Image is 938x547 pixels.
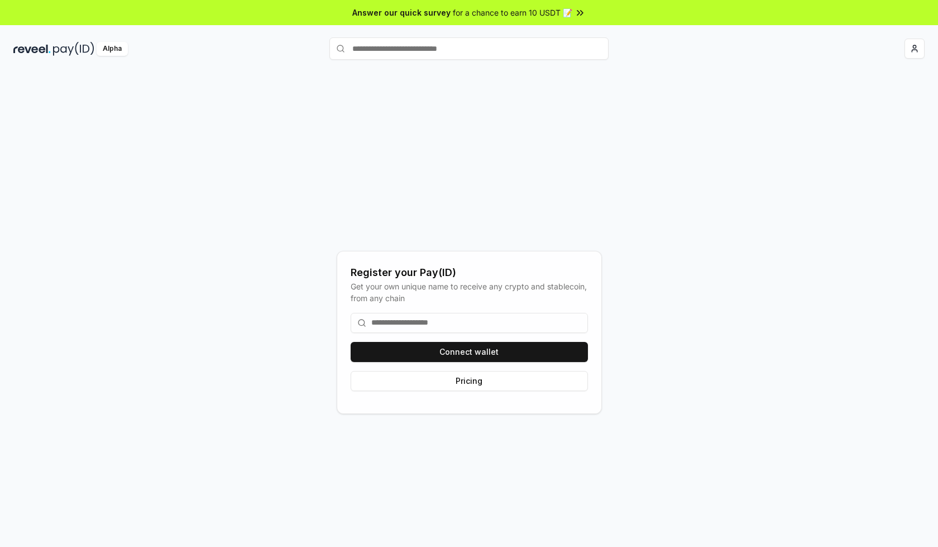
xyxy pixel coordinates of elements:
[351,371,588,391] button: Pricing
[97,42,128,56] div: Alpha
[351,280,588,304] div: Get your own unique name to receive any crypto and stablecoin, from any chain
[53,42,94,56] img: pay_id
[453,7,572,18] span: for a chance to earn 10 USDT 📝
[13,42,51,56] img: reveel_dark
[351,342,588,362] button: Connect wallet
[352,7,451,18] span: Answer our quick survey
[351,265,588,280] div: Register your Pay(ID)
